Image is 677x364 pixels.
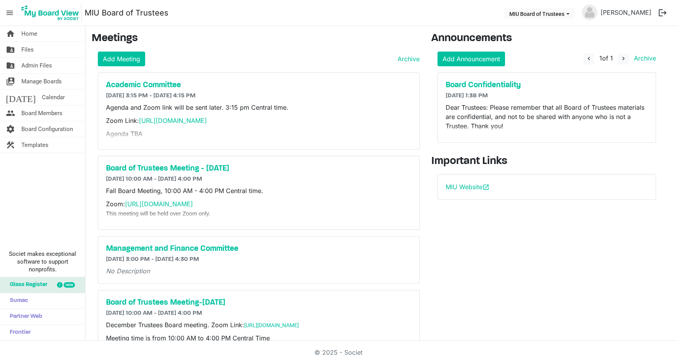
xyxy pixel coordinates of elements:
[106,334,270,342] span: Meeting time is from 10:00 AM to 4:00 PM Central Time
[19,3,82,22] img: My Board View Logo
[21,137,49,153] span: Templates
[106,164,411,173] a: Board of Trustees Meeting - [DATE]
[446,93,488,99] span: [DATE] 1:38 PM
[6,137,15,153] span: construction
[92,32,420,45] h3: Meetings
[582,5,597,20] img: no-profile-picture.svg
[6,90,36,105] span: [DATE]
[244,322,299,328] a: [URL][DOMAIN_NAME]
[597,5,654,20] a: [PERSON_NAME]
[106,266,411,276] p: No Description
[106,103,411,112] p: Agenda and Zoom link will be sent later. 3:15 pm Central time.
[2,5,17,20] span: menu
[21,42,34,57] span: Files
[620,55,627,62] span: navigate_next
[6,325,31,340] span: Frontier
[19,3,85,22] a: My Board View Logo
[21,58,52,73] span: Admin Files
[6,74,15,89] span: switch_account
[106,186,411,195] p: Fall Board Meeting, 10:00 AM - 4:00 PM Central time.
[6,277,47,293] span: Glass Register
[394,54,420,64] a: Archive
[106,117,207,124] span: Zoom Link:
[431,155,662,168] h3: Important Links
[6,293,28,309] span: Sumac
[314,348,363,356] a: © 2025 - Societ
[106,92,411,100] h6: [DATE] 3:15 PM - [DATE] 4:15 PM
[446,183,490,191] a: MIU Websiteopen_in_new
[85,5,168,21] a: MIU Board of Trustees
[106,210,210,217] span: This meeting will be held over Zoom only.
[654,5,671,21] button: logout
[106,199,411,218] p: Zoom:
[98,52,145,66] a: Add Meeting
[64,282,75,288] div: new
[106,130,142,138] span: Agenda TBA
[6,26,15,41] span: home
[6,105,15,121] span: people
[6,121,15,137] span: settings
[139,117,207,124] a: [URL][DOMAIN_NAME]
[6,42,15,57] span: folder_shared
[599,54,602,62] span: 1
[21,26,37,41] span: Home
[21,74,62,89] span: Manage Boards
[431,32,662,45] h3: Announcements
[42,90,65,105] span: Calendar
[106,244,411,254] a: Management and Finance Committee
[21,121,73,137] span: Board Configuration
[106,310,411,317] h6: [DATE] 10:00 AM - [DATE] 4:00 PM
[6,58,15,73] span: folder_shared
[585,55,592,62] span: navigate_before
[106,298,411,307] a: Board of Trustees Meeting-[DATE]
[106,176,411,183] h6: [DATE] 10:00 AM - [DATE] 4:00 PM
[3,250,82,273] span: Societ makes exceptional software to support nonprofits.
[21,105,62,121] span: Board Members
[446,81,648,90] a: Board Confidentiality
[106,81,411,90] a: Academic Committee
[106,320,411,329] p: December Trustees Board meeting. Zoom Link:
[618,53,629,65] button: navigate_next
[446,103,648,131] p: Dear Trustees: Please remember that all Board of Trustees materials are confidential, and not to ...
[437,52,505,66] a: Add Announcement
[631,54,656,62] a: Archive
[6,309,42,324] span: Partner Web
[483,184,490,191] span: open_in_new
[583,53,594,65] button: navigate_before
[106,256,411,263] h6: [DATE] 3:00 PM - [DATE] 4:30 PM
[504,8,575,19] button: MIU Board of Trustees dropdownbutton
[125,200,193,208] a: [URL][DOMAIN_NAME]
[599,54,613,62] span: of 1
